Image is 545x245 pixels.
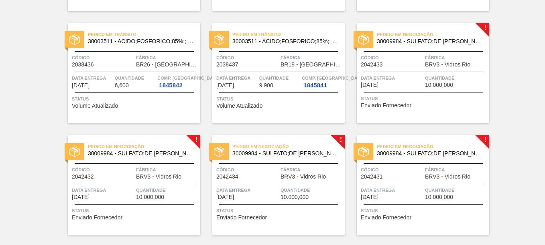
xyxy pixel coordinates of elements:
[361,194,378,200] span: 17/10/2025
[232,38,338,44] span: 30003511 - ACIDO;FOSFORICO;85%;; CONTAINER
[361,94,487,102] span: Status
[115,74,156,82] span: Quantidade
[361,102,411,108] span: Enviado Fornecedor
[425,194,453,200] span: 10.000,000
[361,215,411,221] span: Enviado Fornecedor
[88,143,200,151] span: Pedido em Negociação
[281,186,343,194] span: Quantidade
[361,166,423,174] span: Código
[377,38,483,44] span: 30009984 - SULFATO;DE SODIO ANIDRO;;
[200,135,345,235] a: !statusPedido em Negociação30009984 - SULFATO;DE [PERSON_NAME];;Código2042434FábricaBRV3 - Vidros...
[216,186,279,194] span: Data entrega
[136,186,198,194] span: Quantidade
[72,194,89,200] span: 11/10/2025
[361,62,383,68] span: 2042433
[216,74,257,82] span: Data entrega
[302,82,328,88] div: 1845841
[88,30,200,38] span: Pedido em Trânsito
[425,186,487,194] span: Quantidade
[425,82,453,88] span: 10.000,000
[69,34,80,45] img: status
[216,207,343,215] span: Status
[72,207,198,215] span: Status
[281,62,343,68] span: BR18 - Pernambuco
[281,166,343,174] span: Fábrica
[358,34,369,45] img: status
[361,74,423,82] span: Data entrega
[136,194,164,200] span: 10.000,000
[72,215,122,221] span: Enviado Fornecedor
[361,54,423,62] span: Código
[377,30,489,38] span: Pedido em Negociação
[88,38,194,44] span: 30003511 - ACIDO;FOSFORICO;85%;; CONTAINER
[345,135,489,235] a: !statusPedido em Negociação30009984 - SULFATO;DE [PERSON_NAME];;Código2042431FábricaBRV3 - Vidros...
[281,194,309,200] span: 10.000,000
[72,166,134,174] span: Código
[72,103,118,109] span: Volume Atualizado
[216,194,234,200] span: 17/10/2025
[425,174,470,180] span: BRV3 - Vidros Rio
[232,30,345,38] span: Pedido em Trânsito
[358,147,369,157] img: status
[302,74,343,88] a: Comp. [GEOGRAPHIC_DATA]1845841
[72,174,94,180] span: 2042432
[216,174,238,180] span: 2042434
[200,23,345,123] a: statusPedido em Trânsito30003511 - ACIDO;FOSFORICO;85%;; CONTAINERCódigo2038437FábricaBR18 - [GEO...
[216,215,267,221] span: Enviado Fornecedor
[72,62,94,68] span: 2038436
[157,82,184,88] div: 1845842
[214,34,224,45] img: status
[425,54,487,62] span: Fábrica
[361,82,378,88] span: 11/10/2025
[281,174,326,180] span: BRV3 - Vidros Rio
[425,62,470,68] span: BRV3 - Vidros Rio
[377,143,489,151] span: Pedido em Negociação
[281,54,343,62] span: Fábrica
[136,54,198,62] span: Fábrica
[72,82,89,88] span: 05/10/2025
[72,186,134,194] span: Data entrega
[56,23,200,123] a: statusPedido em Trânsito30003511 - ACIDO;FOSFORICO;85%;; CONTAINERCódigo2038436FábricaBR26 - [GEO...
[72,54,134,62] span: Código
[361,186,423,194] span: Data entrega
[302,74,364,82] span: Comp. Carga
[216,166,279,174] span: Código
[216,103,262,109] span: Volume Atualizado
[216,54,279,62] span: Código
[361,207,487,215] span: Status
[216,95,343,103] span: Status
[72,95,198,103] span: Status
[136,174,181,180] span: BRV3 - Vidros Rio
[425,74,487,82] span: Quantidade
[259,82,273,88] span: 9,900
[216,82,234,88] span: 10/10/2025
[345,23,489,123] a: !statusPedido em Negociação30009984 - SULFATO;DE [PERSON_NAME];;Código2042433FábricaBRV3 - Vidros...
[425,166,487,174] span: Fábrica
[115,82,129,88] span: 6,600
[136,62,198,68] span: BR26 - Uberlândia
[56,135,200,235] a: !statusPedido em Negociação30009984 - SULFATO;DE [PERSON_NAME];;Código2042432FábricaBRV3 - Vidros...
[361,174,383,180] span: 2042431
[88,151,194,157] span: 30009984 - SULFATO;DE SODIO ANIDRO;;
[377,151,483,157] span: 30009984 - SULFATO;DE SODIO ANIDRO;;
[216,62,238,68] span: 2038437
[136,166,198,174] span: Fábrica
[232,151,338,157] span: 30009984 - SULFATO;DE SODIO ANIDRO;;
[69,147,80,157] img: status
[232,143,345,151] span: Pedido em Negociação
[214,147,224,157] img: status
[157,74,198,88] a: Comp. [GEOGRAPHIC_DATA]1845842
[259,74,300,82] span: Quantidade
[72,74,113,82] span: Data entrega
[157,74,220,82] span: Comp. Carga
